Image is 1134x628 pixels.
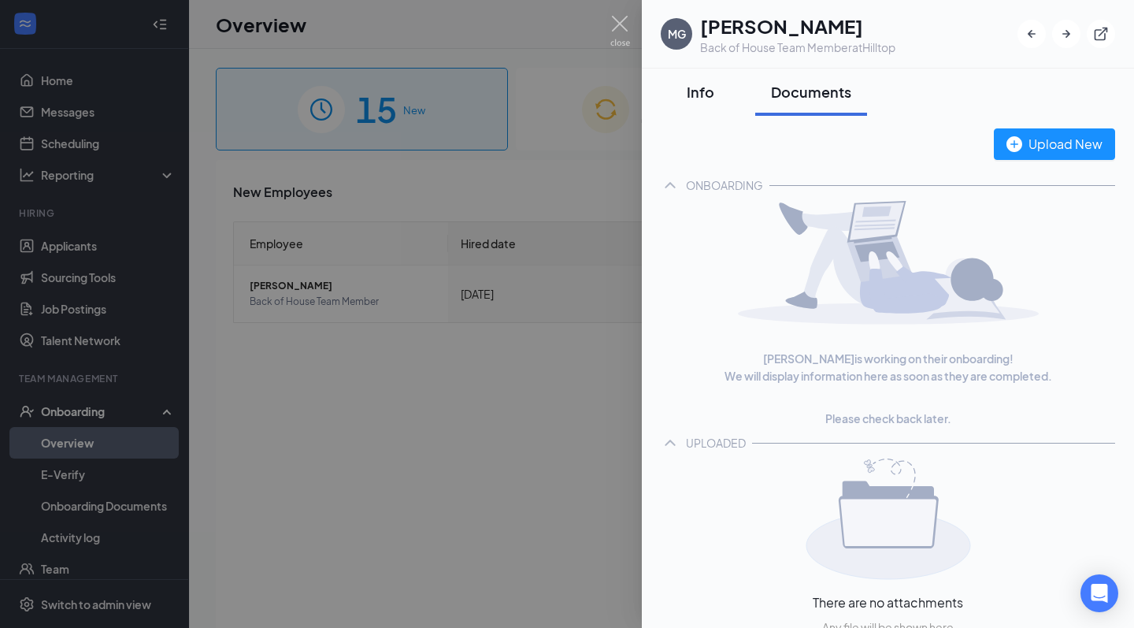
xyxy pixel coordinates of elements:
[1087,20,1115,48] button: ExternalLink
[763,350,1014,367] span: [PERSON_NAME] is working on their onboarding!
[1058,26,1074,42] svg: ArrowRight
[700,13,895,39] h1: [PERSON_NAME]
[1093,26,1109,42] svg: ExternalLink
[700,39,895,55] div: Back of House Team Member at Hilltop
[668,26,686,42] div: MG
[1052,20,1080,48] button: ArrowRight
[676,82,724,102] div: Info
[825,410,951,427] span: Please check back later.
[686,435,746,451] div: UPLOADED
[724,367,1052,385] span: We will display information here as soon as they are completed.
[1024,26,1039,42] svg: ArrowLeftNew
[1017,20,1046,48] button: ArrowLeftNew
[686,177,763,193] div: ONBOARDING
[661,176,680,195] svg: ChevronUp
[771,82,851,102] div: Documents
[1080,574,1118,612] div: Open Intercom Messenger
[994,128,1115,160] button: Upload New
[661,433,680,452] svg: ChevronUp
[813,593,963,612] span: There are no attachments
[1006,134,1102,154] div: Upload New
